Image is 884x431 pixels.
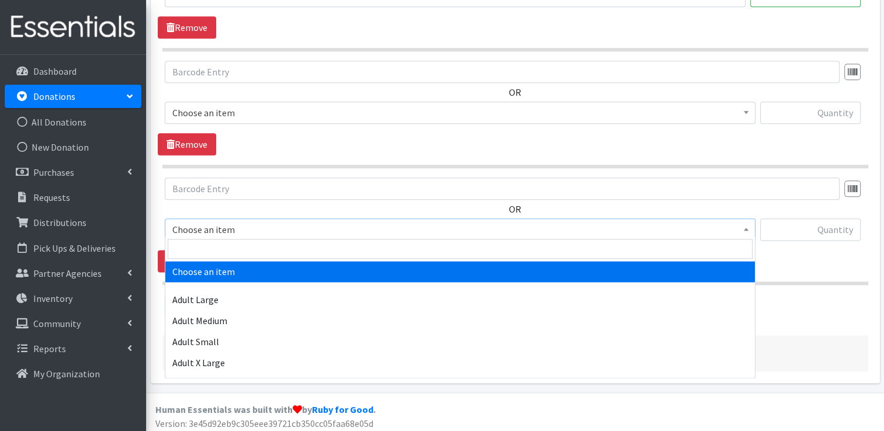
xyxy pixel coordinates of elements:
[33,267,102,279] p: Partner Agencies
[5,8,141,47] img: HumanEssentials
[33,217,86,228] p: Distributions
[5,85,141,108] a: Donations
[172,105,748,121] span: Choose an item
[509,202,521,216] label: OR
[33,65,77,77] p: Dashboard
[165,102,755,124] span: Choose an item
[5,110,141,134] a: All Donations
[33,293,72,304] p: Inventory
[165,218,755,241] span: Choose an item
[158,250,216,272] a: Remove
[165,331,755,352] li: Adult Small
[165,61,840,83] input: Barcode Entry
[33,318,81,329] p: Community
[5,60,141,83] a: Dashboard
[165,289,755,310] li: Adult Large
[5,135,141,159] a: New Donation
[33,343,66,354] p: Reports
[5,186,141,209] a: Requests
[5,211,141,234] a: Distributions
[165,310,755,331] li: Adult Medium
[5,312,141,335] a: Community
[158,133,216,155] a: Remove
[5,337,141,360] a: Reports
[165,261,755,282] li: Choose an item
[165,352,755,373] li: Adult X Large
[33,166,74,178] p: Purchases
[155,404,376,415] strong: Human Essentials was built with by .
[165,178,840,200] input: Barcode Entry
[5,237,141,260] a: Pick Ups & Deliveries
[760,218,861,241] input: Quantity
[155,418,373,429] span: Version: 3e45d92eb9c305eee39721cb350cc05faa68e05d
[760,102,861,124] input: Quantity
[158,16,216,39] a: Remove
[5,362,141,385] a: My Organization
[5,262,141,285] a: Partner Agencies
[5,161,141,184] a: Purchases
[33,192,70,203] p: Requests
[5,287,141,310] a: Inventory
[33,368,100,380] p: My Organization
[33,91,75,102] p: Donations
[509,85,521,99] label: OR
[312,404,373,415] a: Ruby for Good
[172,221,748,238] span: Choose an item
[165,373,755,394] li: Adult X-Small
[33,242,116,254] p: Pick Ups & Deliveries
